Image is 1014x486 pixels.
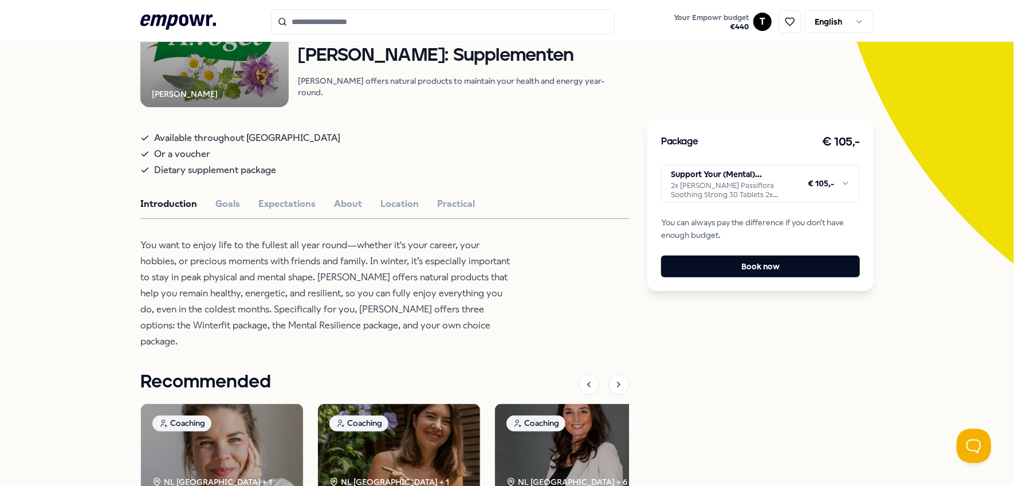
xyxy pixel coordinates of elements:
[674,13,749,22] span: Your Empowr budget
[380,197,419,211] button: Location
[154,146,210,162] span: Or a voucher
[506,416,565,432] div: Coaching
[661,135,698,150] h3: Package
[154,162,276,178] span: Dietary supplement package
[823,133,860,151] h3: € 105,-
[661,256,860,277] button: Book now
[437,197,475,211] button: Practical
[298,46,629,66] h1: [PERSON_NAME]: Supplementen
[329,416,388,432] div: Coaching
[753,13,772,31] button: T
[271,9,615,34] input: Search for products, categories or subcategories
[152,416,211,432] div: Coaching
[152,88,218,100] div: [PERSON_NAME]
[334,197,362,211] button: About
[298,75,629,98] p: [PERSON_NAME] offers natural products to maintain your health and energy year-round.
[215,197,240,211] button: Goals
[669,10,753,34] a: Your Empowr budget€440
[957,429,991,463] iframe: Help Scout Beacon - Open
[258,197,316,211] button: Expectations
[140,368,271,397] h1: Recommended
[674,22,749,32] span: € 440
[154,130,340,146] span: Available throughout [GEOGRAPHIC_DATA]
[140,237,513,350] p: You want to enjoy life to the fullest all year round—whether it's your career, your hobbies, or p...
[661,216,860,242] span: You can always pay the difference if you don't have enough budget.
[140,197,197,211] button: Introduction
[671,11,751,34] button: Your Empowr budget€440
